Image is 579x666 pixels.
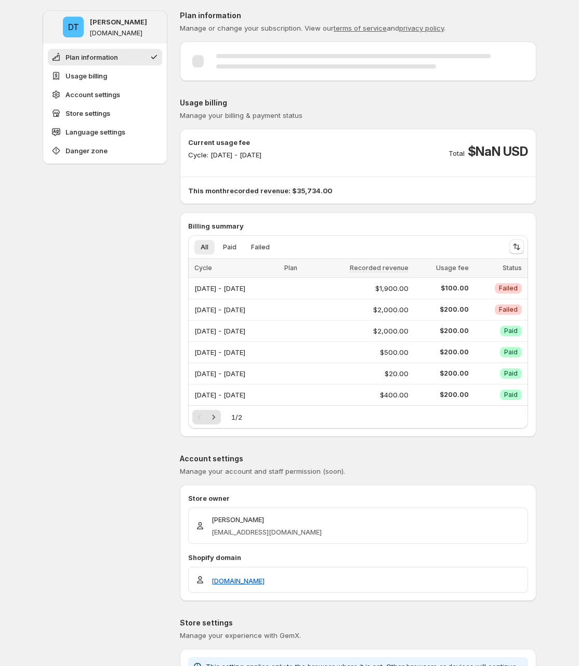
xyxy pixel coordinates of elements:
span: Status [503,264,522,272]
span: Paid [223,243,236,251]
button: Danger zone [48,142,162,159]
p: [PERSON_NAME] [212,514,322,525]
span: Plan [284,264,297,272]
span: Manage or change your subscription. View our and . [180,24,445,32]
div: $400.00 [314,390,409,400]
span: Failed [499,305,518,314]
span: Manage your account and staff permission (soon). [180,467,345,475]
span: Account settings [65,89,120,100]
span: Failed [499,284,518,292]
p: Store settings [180,618,536,628]
span: Plan information [65,52,118,62]
a: [DOMAIN_NAME] [212,576,265,586]
nav: Pagination [192,410,221,424]
span: Failed [251,243,270,251]
span: Manage your billing & payment status [180,111,302,119]
div: [DATE] - [DATE] [194,324,278,338]
p: Account settings [180,454,536,464]
span: Usage fee [436,264,469,272]
div: [DATE] - [DATE] [194,388,278,402]
button: Language settings [48,124,162,140]
span: $200.00 [415,327,469,335]
span: Paid [504,391,518,399]
div: $2,000.00 [314,326,409,336]
p: This month $35,734.00 [188,185,528,196]
p: Current usage fee [188,137,261,148]
div: [DATE] - [DATE] [194,345,278,359]
span: recorded revenue: [227,187,291,195]
a: terms of service [334,24,387,32]
span: $200.00 [415,305,469,314]
span: 1 / 2 [231,412,242,422]
button: Account settings [48,86,162,103]
span: $200.00 [415,369,469,378]
span: Paid [504,348,518,356]
div: [DATE] - [DATE] [194,366,278,381]
span: Danger zone [65,145,108,156]
span: $200.00 [415,348,469,356]
button: Usage billing [48,68,162,84]
span: Paid [504,327,518,335]
span: $NaN USD [468,143,528,160]
p: Cycle: [DATE] - [DATE] [188,150,261,160]
button: Plan information [48,49,162,65]
span: $200.00 [415,391,469,399]
span: Store settings [65,108,110,118]
span: All [201,243,208,251]
p: [PERSON_NAME] [90,17,147,27]
span: Cycle [194,264,212,272]
div: $500.00 [314,347,409,357]
span: $100.00 [415,284,469,292]
p: Usage billing [180,98,536,108]
div: $1,900.00 [314,283,409,294]
span: Duc Trinh [63,17,84,37]
p: Plan information [180,10,536,21]
button: Next [206,410,221,424]
span: Language settings [65,127,125,137]
div: [DATE] - [DATE] [194,302,278,317]
span: Recorded revenue [350,264,409,272]
div: $20.00 [314,368,409,379]
button: Sort the results [509,239,524,254]
div: [DATE] - [DATE] [194,281,278,296]
div: $2,000.00 [314,304,409,315]
p: Billing summary [188,221,528,231]
text: DT [68,22,79,32]
p: Shopify domain [188,552,528,563]
span: Paid [504,369,518,378]
button: Store settings [48,105,162,122]
p: Total [449,148,465,158]
span: Usage billing [65,71,107,81]
a: privacy policy [399,24,444,32]
span: Manage your experience with GemX. [180,631,301,640]
p: Store owner [188,493,528,503]
p: [DOMAIN_NAME] [90,29,142,37]
p: [EMAIL_ADDRESS][DOMAIN_NAME] [212,527,322,537]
